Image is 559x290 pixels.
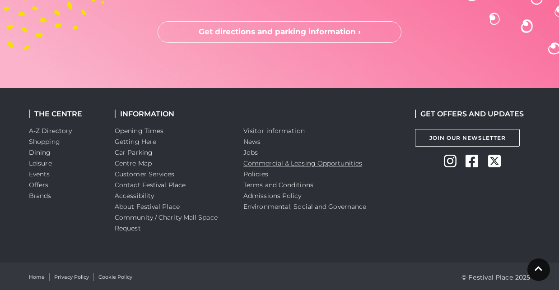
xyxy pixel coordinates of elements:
[115,159,152,167] a: Centre Map
[54,273,89,281] a: Privacy Policy
[115,110,230,118] h2: INFORMATION
[115,213,218,232] a: Community / Charity Mall Space Request
[98,273,132,281] a: Cookie Policy
[29,170,50,178] a: Events
[243,138,261,146] a: News
[243,159,362,167] a: Commercial & Leasing Opportunities
[29,127,72,135] a: A-Z Directory
[115,181,186,189] a: Contact Festival Place
[243,203,366,211] a: Environmental, Social and Governance
[415,110,524,118] h2: GET OFFERS AND UPDATES
[461,272,530,283] p: © Festival Place 2025
[115,138,156,146] a: Getting Here
[415,129,520,147] a: Join Our Newsletter
[29,110,101,118] h2: THE CENTRE
[29,273,45,281] a: Home
[29,159,52,167] a: Leisure
[115,148,153,157] a: Car Parking
[29,138,60,146] a: Shopping
[243,181,313,189] a: Terms and Conditions
[243,127,305,135] a: Visitor information
[243,148,258,157] a: Jobs
[29,192,51,200] a: Brands
[115,170,175,178] a: Customer Services
[243,192,302,200] a: Admissions Policy
[115,127,163,135] a: Opening Times
[158,21,401,43] a: Get directions and parking information ›
[115,203,180,211] a: About Festival Place
[29,181,49,189] a: Offers
[29,148,51,157] a: Dining
[243,170,268,178] a: Policies
[115,192,154,200] a: Accessibility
